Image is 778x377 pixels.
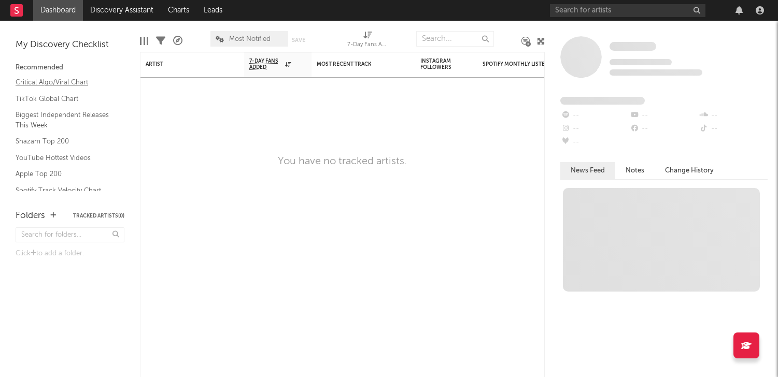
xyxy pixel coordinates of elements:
div: Artist [146,61,223,67]
a: Biggest Independent Releases This Week [16,109,114,130]
input: Search... [416,31,494,47]
a: Spotify Track Velocity Chart [16,185,114,196]
input: Search for folders... [16,227,124,242]
div: Spotify Monthly Listeners [483,61,560,67]
div: -- [629,109,698,122]
div: -- [560,136,629,149]
div: Filters [156,26,165,56]
input: Search for artists [550,4,705,17]
a: Shazam Top 200 [16,136,114,147]
span: 0 fans last week [610,69,702,76]
button: Tracked Artists(0) [73,213,124,219]
a: TikTok Global Chart [16,93,114,105]
div: A&R Pipeline [173,26,182,56]
button: Change History [655,162,724,179]
button: Save [292,37,305,43]
div: You have no tracked artists. [278,155,407,168]
div: 7-Day Fans Added (7-Day Fans Added) [347,39,389,51]
div: Folders [16,210,45,222]
div: Edit Columns [140,26,148,56]
div: Instagram Followers [420,58,457,70]
div: -- [560,122,629,136]
div: -- [560,109,629,122]
a: Some Artist [610,41,656,52]
div: Click to add a folder. [16,248,124,260]
span: Tracking Since: [DATE] [610,59,672,65]
div: -- [629,122,698,136]
span: 7-Day Fans Added [249,58,282,70]
span: Fans Added by Platform [560,97,645,105]
a: Apple Top 200 [16,168,114,180]
div: Recommended [16,62,124,74]
button: News Feed [560,162,615,179]
span: Most Notified [229,36,271,42]
div: -- [699,109,768,122]
div: 7-Day Fans Added (7-Day Fans Added) [347,26,389,56]
a: YouTube Hottest Videos [16,152,114,164]
span: Some Artist [610,42,656,51]
button: Notes [615,162,655,179]
div: My Discovery Checklist [16,39,124,51]
div: Most Recent Track [317,61,394,67]
div: -- [699,122,768,136]
a: Critical Algo/Viral Chart [16,77,114,88]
